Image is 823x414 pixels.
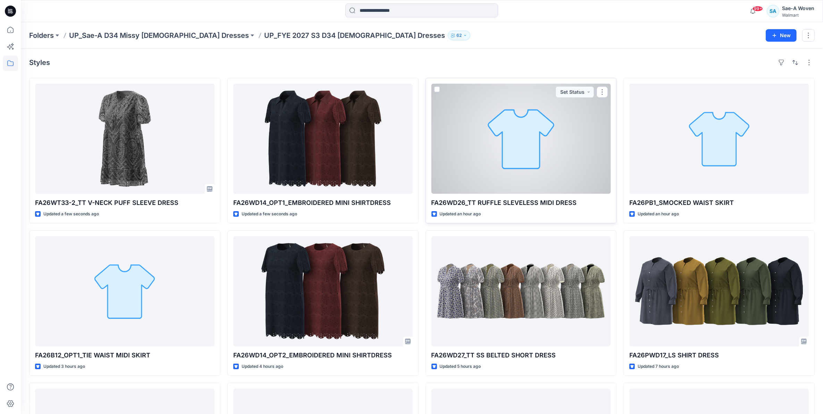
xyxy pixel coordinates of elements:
p: FA26WT33-2_TT V-NECK PUFF SLEEVE DRESS [35,198,215,208]
p: Updated a few seconds ago [43,210,99,218]
p: Updated an hour ago [638,210,679,218]
a: UP_Sae-A D34 Missy [DEMOGRAPHIC_DATA] Dresses [69,31,249,40]
button: New [766,29,797,42]
a: FA26WT33-2_TT V-NECK PUFF SLEEVE DRESS [35,84,215,194]
h4: Styles [29,58,50,67]
p: Updated 5 hours ago [440,363,481,370]
button: 62 [448,31,470,40]
p: Updated 3 hours ago [43,363,85,370]
p: Updated an hour ago [440,210,481,218]
p: FA26WD26_TT RUFFLE SLEVELESS MIDI DRESS [431,198,611,208]
p: FA26WD14_OPT2_EMBROIDERED MINI SHIRTDRESS [233,350,413,360]
a: Folders [29,31,54,40]
p: FA26B12_OPT1_TIE WAIST MIDI SKIRT [35,350,215,360]
a: FA26B12_OPT1_TIE WAIST MIDI SKIRT [35,236,215,346]
a: FA26PB1_SMOCKED WAIST SKIRT [629,84,809,194]
p: 62 [456,32,462,39]
p: FA26PB1_SMOCKED WAIST SKIRT [629,198,809,208]
div: Sae-A Woven [782,4,814,13]
a: FA26WD27_TT SS BELTED SHORT DRESS [431,236,611,346]
a: FA26WD26_TT RUFFLE SLEVELESS MIDI DRESS [431,84,611,194]
a: FA26PWD17_LS SHIRT DRESS [629,236,809,346]
div: Walmart [782,13,814,18]
p: Updated 4 hours ago [242,363,283,370]
p: FA26PWD17_LS SHIRT DRESS [629,350,809,360]
p: Updated a few seconds ago [242,210,297,218]
a: FA26WD14_OPT1_EMBROIDERED MINI SHIRTDRESS [233,84,413,194]
p: FA26WD14_OPT1_EMBROIDERED MINI SHIRTDRESS [233,198,413,208]
p: FA26WD27_TT SS BELTED SHORT DRESS [431,350,611,360]
div: SA [767,5,779,17]
a: FA26WD14_OPT2_EMBROIDERED MINI SHIRTDRESS [233,236,413,346]
p: Updated 7 hours ago [638,363,679,370]
p: UP_FYE 2027 S3 D34 [DEMOGRAPHIC_DATA] Dresses [264,31,445,40]
span: 99+ [753,6,763,11]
